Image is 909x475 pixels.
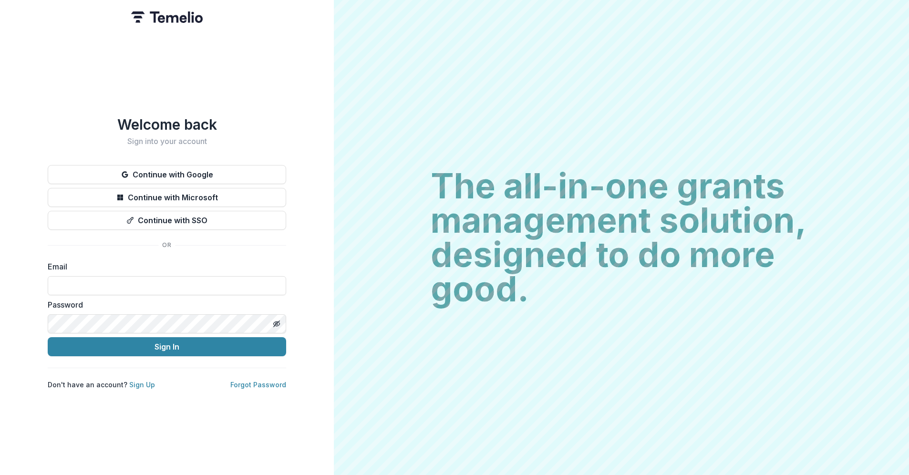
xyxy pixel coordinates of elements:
[131,11,203,23] img: Temelio
[230,381,286,389] a: Forgot Password
[48,380,155,390] p: Don't have an account?
[48,261,280,272] label: Email
[48,137,286,146] h2: Sign into your account
[48,116,286,133] h1: Welcome back
[269,316,284,331] button: Toggle password visibility
[48,211,286,230] button: Continue with SSO
[48,299,280,310] label: Password
[48,337,286,356] button: Sign In
[48,188,286,207] button: Continue with Microsoft
[129,381,155,389] a: Sign Up
[48,165,286,184] button: Continue with Google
